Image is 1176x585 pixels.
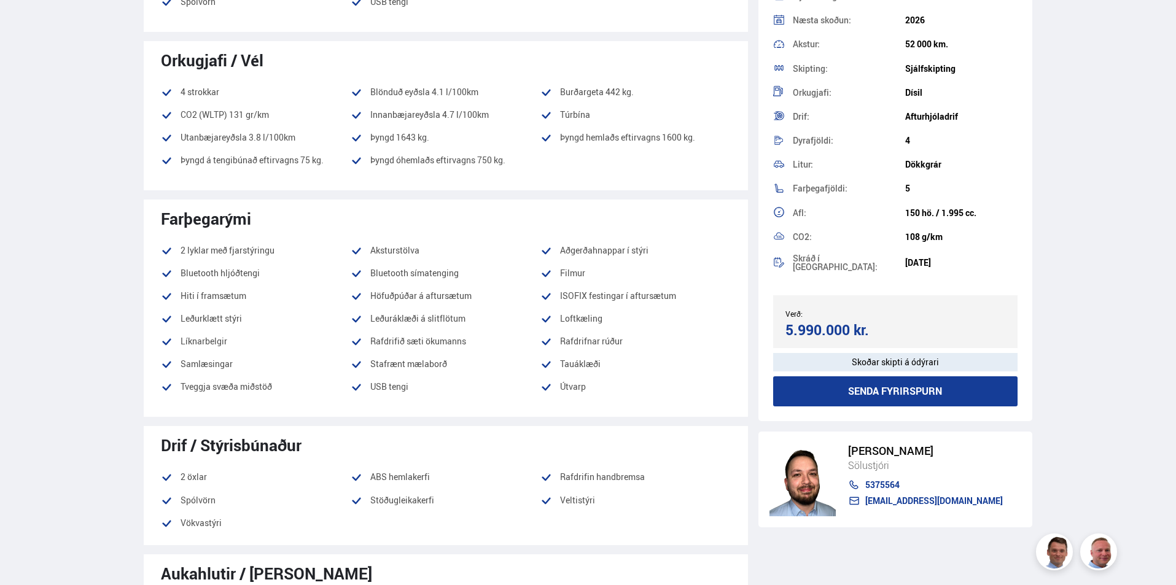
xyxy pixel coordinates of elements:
div: Farþegarými [161,209,731,228]
li: Stöðugleikakerfi [351,493,540,508]
li: Líknarbelgir [161,334,351,349]
li: Innanbæjareyðsla 4.7 l/100km [351,107,540,122]
div: Drif / Stýrisbúnaður [161,436,731,454]
div: Dísil [905,88,1018,98]
div: Orkugjafi / Vél [161,51,731,69]
div: [DATE] [905,258,1018,268]
div: Skipting: [793,64,905,73]
li: Tveggja svæða miðstöð [161,379,351,394]
div: Farþegafjöldi: [793,184,905,193]
div: Aukahlutir / [PERSON_NAME] [161,564,731,583]
div: Skoðar skipti á ódýrari [773,353,1018,371]
li: Bluetooth símatenging [351,266,540,281]
div: Afl: [793,209,905,217]
a: [EMAIL_ADDRESS][DOMAIN_NAME] [848,496,1003,506]
li: Höfuðpúðar á aftursætum [351,289,540,303]
div: 52 000 km. [905,39,1018,49]
li: Leðurklætt stýri [161,311,351,326]
li: 4 strokkar [161,85,351,99]
div: 5 [905,184,1018,193]
li: Vökvastýri [161,516,351,530]
div: CO2: [793,233,905,241]
div: Næsta skoðun: [793,16,905,25]
li: Hiti í framsætum [161,289,351,303]
li: Þyngd óhemlaðs eftirvagns 750 kg. [351,153,540,176]
li: Spólvörn [161,493,351,508]
div: Litur: [793,160,905,169]
button: Senda fyrirspurn [773,376,1018,406]
li: Þyngd hemlaðs eftirvagns 1600 kg. [540,130,730,145]
li: Rafdrifnar rúður [540,334,730,349]
li: Bluetooth hljóðtengi [161,266,351,281]
li: Túrbína [540,107,730,122]
li: Útvarp [540,379,730,402]
li: Aðgerðahnappar í stýri [540,243,730,258]
li: Filmur [540,266,730,281]
li: Veltistýri [540,493,730,508]
li: Tauáklæði [540,357,730,371]
li: 2 öxlar [161,470,351,484]
div: Orkugjafi: [793,88,905,97]
li: Utanbæjareyðsla 3.8 l/100km [161,130,351,145]
div: 5.990.000 kr. [785,322,892,338]
div: Dökkgrár [905,160,1018,169]
li: Stafrænt mælaborð [351,357,540,371]
div: 4 [905,136,1018,145]
li: Loftkæling [540,311,730,326]
div: Skráð í [GEOGRAPHIC_DATA]: [793,254,905,271]
div: Afturhjóladrif [905,112,1018,122]
img: siFngHWaQ9KaOqBr.png [1082,535,1119,572]
li: ABS hemlakerfi [351,470,540,484]
button: Open LiveChat chat widget [10,5,47,42]
li: Þyngd 1643 kg. [351,130,540,145]
div: 150 hö. / 1.995 cc. [905,208,1018,218]
li: Burðargeta 442 kg. [540,85,730,99]
div: Drif: [793,112,905,121]
div: [PERSON_NAME] [848,444,1003,457]
li: Aksturstölva [351,243,540,258]
li: 2 lyklar með fjarstýringu [161,243,351,258]
li: Þyngd á tengibúnað eftirvagns 75 kg. [161,153,351,168]
li: Blönduð eyðsla 4.1 l/100km [351,85,540,99]
div: Akstur: [793,40,905,48]
li: Leðuráklæði á slitflötum [351,311,540,326]
div: Sölustjóri [848,457,1003,473]
div: Verð: [785,309,895,318]
a: 5375564 [848,480,1003,490]
div: 108 g/km [905,232,1018,242]
img: FbJEzSuNWCJXmdc-.webp [1038,535,1075,572]
img: nhp88E3Fdnt1Opn2.png [769,443,836,516]
li: Samlæsingar [161,357,351,371]
li: ISOFIX festingar í aftursætum [540,289,730,303]
li: Rafdrifið sæti ökumanns [351,334,540,349]
li: Rafdrifin handbremsa [540,470,730,484]
div: Dyrafjöldi: [793,136,905,145]
li: USB tengi [351,379,540,394]
div: 2026 [905,15,1018,25]
div: Sjálfskipting [905,64,1018,74]
li: CO2 (WLTP) 131 gr/km [161,107,351,122]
